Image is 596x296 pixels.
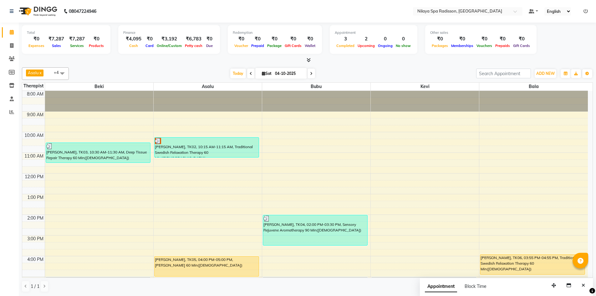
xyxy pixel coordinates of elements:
[535,69,556,78] button: ADD NEW
[67,35,87,43] div: ₹7,287
[155,35,183,43] div: ₹3,192
[335,35,356,43] div: 3
[27,30,105,35] div: Total
[69,44,85,48] span: Services
[45,83,153,91] span: Beki
[450,44,475,48] span: Memberships
[26,91,45,97] div: 8:00 AM
[356,35,376,43] div: 2
[260,71,273,76] span: Sat
[283,44,303,48] span: Gift Cards
[27,35,46,43] div: ₹0
[27,44,46,48] span: Expenses
[87,35,105,43] div: ₹0
[450,35,475,43] div: ₹0
[283,35,303,43] div: ₹0
[22,83,45,89] div: Therapist
[303,35,317,43] div: ₹0
[266,44,283,48] span: Package
[23,153,45,159] div: 11:00 AM
[465,283,486,289] span: Block Time
[425,281,457,292] span: Appointment
[26,256,45,263] div: 4:00 PM
[28,70,39,75] span: Asalu
[494,44,512,48] span: Prepaids
[512,35,532,43] div: ₹0
[155,138,259,157] div: [PERSON_NAME], TK02, 10:15 AM-11:15 AM, Traditional Swedish Relaxation Therapy 60 Min([DEMOGRAPHI...
[250,44,266,48] span: Prepaid
[233,30,317,35] div: Redemption
[233,35,250,43] div: ₹0
[46,143,150,163] div: [PERSON_NAME], TK03, 10:30 AM-11:30 AM, Deep Tissue Repair Therapy 60 Min([DEMOGRAPHIC_DATA])
[335,30,412,35] div: Appointment
[69,3,96,20] b: 08047224946
[394,44,412,48] span: No show
[155,44,183,48] span: Online/Custom
[144,44,155,48] span: Card
[376,35,394,43] div: 0
[233,44,250,48] span: Voucher
[183,44,204,48] span: Petty cash
[356,44,376,48] span: Upcoming
[155,257,259,276] div: [PERSON_NAME], TK05, 04:00 PM-05:00 PM, [PERSON_NAME] 60 Min([DEMOGRAPHIC_DATA])
[479,83,588,91] span: Bala
[475,44,494,48] span: Vouchers
[394,35,412,43] div: 0
[205,44,214,48] span: Due
[26,112,45,118] div: 9:00 AM
[39,70,42,75] a: x
[23,174,45,180] div: 12:00 PM
[31,283,39,290] span: 1 / 1
[480,255,585,274] div: [PERSON_NAME], TK06, 03:55 PM-04:55 PM, Traditional Swedish Relaxation Therapy 60 Min([DEMOGRAPHI...
[46,35,67,43] div: ₹7,287
[183,35,204,43] div: ₹6,783
[263,215,368,245] div: [PERSON_NAME], TK04, 02:00 PM-03:30 PM, Sensory Rejuvene Aromatherapy 90 Min([DEMOGRAPHIC_DATA])
[512,44,532,48] span: Gift Cards
[475,35,494,43] div: ₹0
[335,44,356,48] span: Completed
[26,236,45,242] div: 3:00 PM
[123,30,215,35] div: Finance
[54,70,64,75] span: +4
[26,277,45,283] div: 5:00 PM
[26,215,45,221] div: 2:00 PM
[430,35,450,43] div: ₹0
[204,35,215,43] div: ₹0
[250,35,266,43] div: ₹0
[273,69,304,78] input: 2025-10-04
[123,35,144,43] div: ₹4,095
[23,132,45,139] div: 10:00 AM
[430,30,532,35] div: Other sales
[266,35,283,43] div: ₹0
[494,35,512,43] div: ₹0
[16,3,59,20] img: logo
[50,44,63,48] span: Sales
[476,69,531,78] input: Search Appointment
[230,69,246,78] span: Today
[128,44,140,48] span: Cash
[154,83,262,91] span: Asalu
[144,35,155,43] div: ₹0
[26,194,45,201] div: 1:00 PM
[536,71,555,76] span: ADD NEW
[87,44,105,48] span: Products
[376,44,394,48] span: Ongoing
[430,44,450,48] span: Packages
[570,271,590,290] iframe: chat widget
[303,44,317,48] span: Wallet
[262,83,370,91] span: Bubu
[371,83,479,91] span: Kevi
